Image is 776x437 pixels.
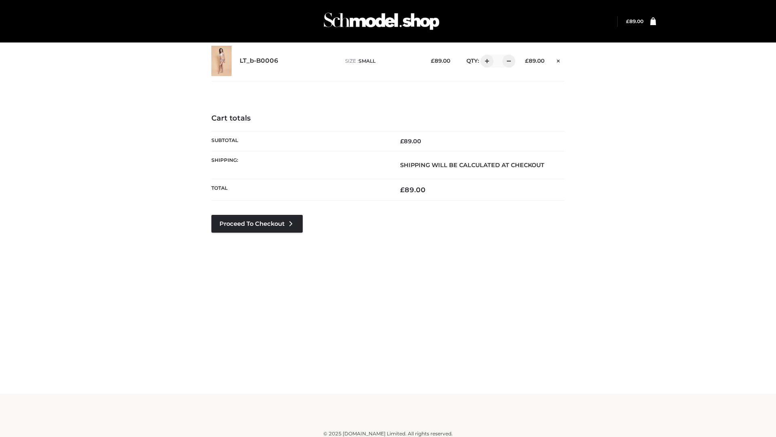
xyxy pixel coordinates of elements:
[400,161,544,169] strong: Shipping will be calculated at checkout
[211,215,303,233] a: Proceed to Checkout
[321,5,442,37] img: Schmodel Admin 964
[626,18,643,24] a: £89.00
[431,57,434,64] span: £
[431,57,450,64] bdi: 89.00
[400,138,404,145] span: £
[458,55,512,68] div: QTY:
[240,57,278,65] a: LT_b-B0006
[211,114,565,123] h4: Cart totals
[552,55,565,65] a: Remove this item
[211,46,232,76] img: LT_b-B0006 - SMALL
[211,179,388,201] th: Total
[358,58,375,64] span: SMALL
[525,57,529,64] span: £
[400,138,421,145] bdi: 89.00
[525,57,544,64] bdi: 89.00
[400,186,405,194] span: £
[400,186,426,194] bdi: 89.00
[626,18,629,24] span: £
[626,18,643,24] bdi: 89.00
[211,131,388,151] th: Subtotal
[211,151,388,179] th: Shipping:
[345,57,418,65] p: size :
